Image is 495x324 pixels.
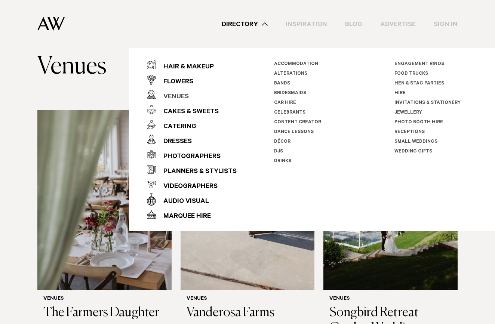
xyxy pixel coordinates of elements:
[274,139,290,145] a: Décor
[187,305,309,321] h3: Vanderosa Farms
[147,72,237,87] a: Flowers
[394,101,461,106] a: Invitations & Stationery
[394,62,444,67] a: Engagement Rings
[156,149,221,164] div: Photographers
[156,209,211,224] div: Marquee Hire
[43,296,166,302] h6: Venues
[147,117,237,132] a: Catering
[156,135,192,149] div: Dresses
[147,207,237,222] a: Marquee Hire
[394,71,428,77] a: Food Trucks
[394,139,437,145] a: Small Weddings
[37,110,172,290] img: Indoor reception styling at The Farmers Daughter
[213,19,277,29] a: Directory
[371,19,425,29] a: Advertise
[37,17,65,31] img: Auckland Weddings Logo
[156,179,218,194] div: Videographers
[274,159,291,164] a: Drinks
[156,60,214,75] div: Hair & Makeup
[147,162,237,177] a: Planners & Stylists
[156,75,193,90] div: Flowers
[394,91,406,96] a: Hire
[156,90,189,105] div: Venues
[274,91,306,96] a: Bridesmaids
[274,62,318,67] a: Accommodation
[156,120,196,135] div: Catering
[156,164,237,179] div: Planners & Stylists
[37,27,248,80] h1: Matakana Wedding Venues
[274,71,307,77] a: Alterations
[147,132,237,147] a: Dresses
[147,192,237,207] a: Audio Visual
[156,194,209,209] div: Audio Visual
[147,87,237,102] a: Venues
[147,102,237,117] a: Cakes & Sweets
[394,120,443,125] a: Photo Booth Hire
[156,105,219,120] div: Cakes & Sweets
[329,296,452,302] h6: Venues
[147,177,237,192] a: Videographers
[277,19,336,29] a: Inspiration
[147,57,237,72] a: Hair & Makeup
[394,110,422,115] a: Jewellery
[43,305,166,321] h3: The Farmers Daughter
[274,81,290,86] a: Bands
[274,120,321,125] a: Content Creator
[187,296,309,302] h6: Venues
[336,19,371,29] a: Blog
[274,130,314,135] a: Dance Lessons
[394,149,432,154] a: Wedding Gifts
[425,19,467,29] a: Sign In
[147,147,237,162] a: Photographers
[274,149,283,154] a: DJs
[394,130,425,135] a: Receptions
[274,101,296,106] a: Car Hire
[394,81,444,86] a: Hen & Stag Parties
[274,110,305,115] a: Celebrants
